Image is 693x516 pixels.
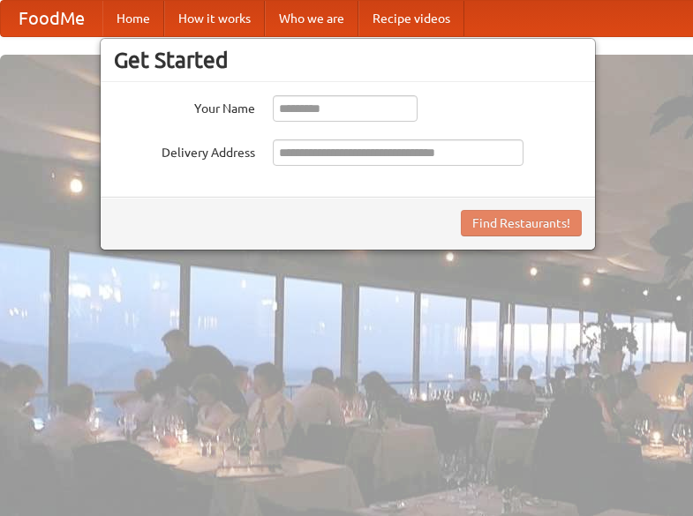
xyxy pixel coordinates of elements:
[114,139,255,161] label: Delivery Address
[114,47,582,73] h3: Get Started
[1,1,102,36] a: FoodMe
[114,95,255,117] label: Your Name
[102,1,164,36] a: Home
[461,210,582,236] button: Find Restaurants!
[265,1,358,36] a: Who we are
[164,1,265,36] a: How it works
[358,1,464,36] a: Recipe videos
